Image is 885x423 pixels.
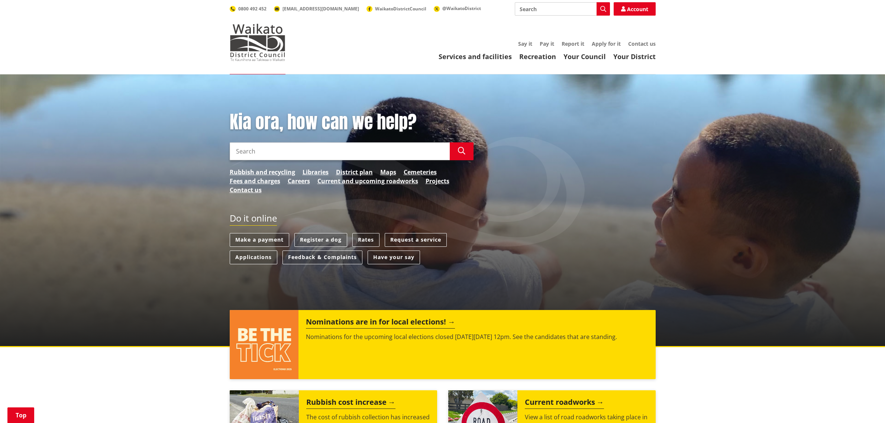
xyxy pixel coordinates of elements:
[439,52,512,61] a: Services and facilities
[317,177,418,185] a: Current and upcoming roadworks
[230,112,474,133] h1: Kia ora, how can we help?
[519,52,556,61] a: Recreation
[434,5,481,12] a: @WaikatoDistrict
[426,177,449,185] a: Projects
[238,6,267,12] span: 0800 492 452
[366,6,426,12] a: WaikatoDistrictCouncil
[7,407,34,423] a: Top
[540,40,554,47] a: Pay it
[288,177,310,185] a: Careers
[375,6,426,12] span: WaikatoDistrictCouncil
[294,233,347,247] a: Register a dog
[592,40,621,47] a: Apply for it
[282,6,359,12] span: [EMAIL_ADDRESS][DOMAIN_NAME]
[368,251,420,264] a: Have your say
[230,310,299,379] img: ELECTIONS 2025 (15)
[274,6,359,12] a: [EMAIL_ADDRESS][DOMAIN_NAME]
[230,177,280,185] a: Fees and charges
[282,251,362,264] a: Feedback & Complaints
[230,310,656,379] a: Nominations are in for local elections! Nominations for the upcoming local elections closed [DATE...
[562,40,584,47] a: Report it
[230,251,277,264] a: Applications
[306,398,395,409] h2: Rubbish cost increase
[613,52,656,61] a: Your District
[563,52,606,61] a: Your Council
[230,142,450,160] input: Search input
[230,6,267,12] a: 0800 492 452
[306,332,648,341] p: Nominations for the upcoming local elections closed [DATE][DATE] 12pm. See the candidates that ar...
[442,5,481,12] span: @WaikatoDistrict
[230,213,277,226] h2: Do it online
[385,233,447,247] a: Request a service
[230,168,295,177] a: Rubbish and recycling
[515,2,610,16] input: Search input
[336,168,373,177] a: District plan
[380,168,396,177] a: Maps
[404,168,437,177] a: Cemeteries
[518,40,532,47] a: Say it
[525,398,604,409] h2: Current roadworks
[352,233,379,247] a: Rates
[230,233,289,247] a: Make a payment
[230,185,262,194] a: Contact us
[303,168,329,177] a: Libraries
[628,40,656,47] a: Contact us
[614,2,656,16] a: Account
[306,317,455,329] h2: Nominations are in for local elections!
[230,24,285,61] img: Waikato District Council - Te Kaunihera aa Takiwaa o Waikato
